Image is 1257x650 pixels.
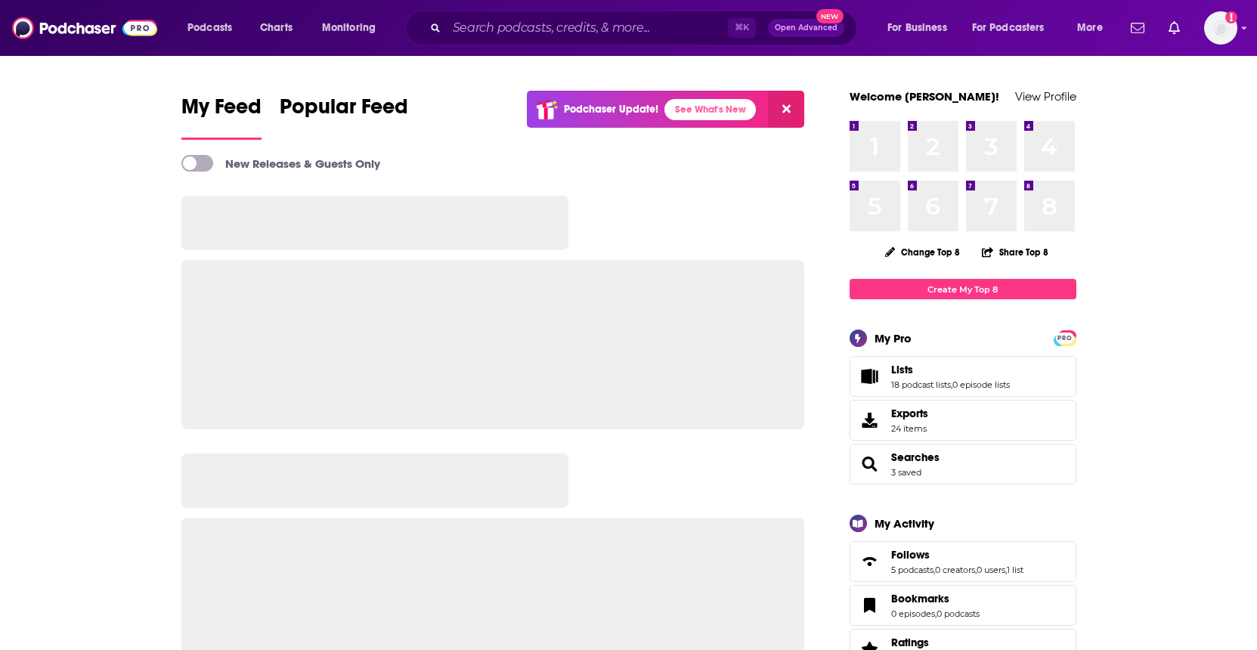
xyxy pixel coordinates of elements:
[250,16,302,40] a: Charts
[850,279,1076,299] a: Create My Top 8
[816,9,844,23] span: New
[1077,17,1103,39] span: More
[972,17,1045,39] span: For Podcasters
[1204,11,1237,45] span: Logged in as KTMSseat4
[1204,11,1237,45] button: Show profile menu
[1056,332,1074,343] a: PRO
[447,16,728,40] input: Search podcasts, credits, & more...
[891,592,949,605] span: Bookmarks
[1067,16,1122,40] button: open menu
[935,608,937,619] span: ,
[891,407,928,420] span: Exports
[977,565,1005,575] a: 0 users
[181,94,262,140] a: My Feed
[850,400,1076,441] a: Exports
[1056,333,1074,344] span: PRO
[855,366,885,387] a: Lists
[1005,565,1007,575] span: ,
[891,636,974,649] a: Ratings
[187,17,232,39] span: Podcasts
[891,363,1010,376] a: Lists
[177,16,252,40] button: open menu
[181,94,262,128] span: My Feed
[564,103,658,116] p: Podchaser Update!
[664,99,756,120] a: See What's New
[850,356,1076,397] span: Lists
[981,237,1049,267] button: Share Top 8
[975,565,977,575] span: ,
[935,565,975,575] a: 0 creators
[877,16,966,40] button: open menu
[420,11,872,45] div: Search podcasts, credits, & more...
[260,17,293,39] span: Charts
[322,17,376,39] span: Monitoring
[775,24,837,32] span: Open Advanced
[891,363,913,376] span: Lists
[875,331,912,345] div: My Pro
[855,410,885,431] span: Exports
[891,548,1023,562] a: Follows
[280,94,408,140] a: Popular Feed
[952,379,1010,390] a: 0 episode lists
[1225,11,1237,23] svg: Add a profile image
[850,541,1076,582] span: Follows
[728,18,756,38] span: ⌘ K
[891,548,930,562] span: Follows
[850,89,999,104] a: Welcome [PERSON_NAME]!
[937,608,980,619] a: 0 podcasts
[891,608,935,619] a: 0 episodes
[891,592,980,605] a: Bookmarks
[1204,11,1237,45] img: User Profile
[280,94,408,128] span: Popular Feed
[891,379,951,390] a: 18 podcast lists
[850,444,1076,484] span: Searches
[1125,15,1150,41] a: Show notifications dropdown
[876,243,970,262] button: Change Top 8
[891,450,940,464] a: Searches
[1015,89,1076,104] a: View Profile
[1007,565,1023,575] a: 1 list
[933,565,935,575] span: ,
[875,516,934,531] div: My Activity
[962,16,1067,40] button: open menu
[887,17,947,39] span: For Business
[855,453,885,475] a: Searches
[891,423,928,434] span: 24 items
[1163,15,1186,41] a: Show notifications dropdown
[951,379,952,390] span: ,
[181,155,380,172] a: New Releases & Guests Only
[891,565,933,575] a: 5 podcasts
[12,14,157,42] img: Podchaser - Follow, Share and Rate Podcasts
[855,595,885,616] a: Bookmarks
[891,467,921,478] a: 3 saved
[768,19,844,37] button: Open AdvancedNew
[311,16,395,40] button: open menu
[850,585,1076,626] span: Bookmarks
[891,636,929,649] span: Ratings
[855,551,885,572] a: Follows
